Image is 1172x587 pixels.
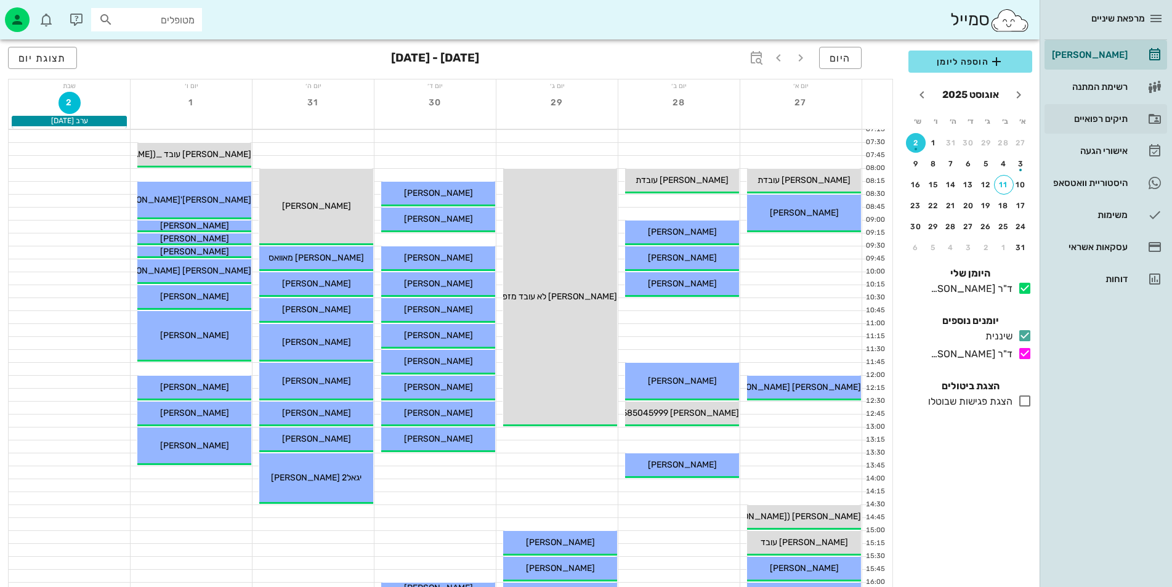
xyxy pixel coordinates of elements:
div: יום ה׳ [253,79,374,92]
div: 10:00 [862,267,887,277]
button: 5 [924,238,944,257]
button: 2 [906,133,926,153]
div: דוחות [1049,274,1128,284]
div: 27 [959,222,979,231]
span: 29 [546,97,568,108]
button: 30 [959,133,979,153]
div: כתבו לנו [41,155,221,168]
div: 15:00 [862,525,887,536]
div: 08:00 [862,163,887,174]
button: 27 [790,92,812,114]
a: היסטוריית וואטסאפ [1045,168,1167,198]
button: חודש שעבר [1008,84,1030,106]
div: 12:15 [862,383,887,394]
div: 29 [976,139,996,147]
div: 08:30 [862,189,887,200]
div: 4 [941,243,961,252]
span: [PERSON_NAME]'[PERSON_NAME] [111,195,251,205]
button: 5 [976,154,996,174]
div: שיננית [980,329,1012,344]
button: הודעות [82,384,164,434]
p: שלום 👋 [25,87,222,108]
button: 24 [1011,217,1031,237]
span: עזרה [31,415,51,424]
span: [PERSON_NAME] לא עובד מזפ [503,291,617,302]
div: משימות [1049,210,1128,220]
span: [PERSON_NAME] [404,214,473,224]
div: 12 [976,180,996,189]
div: 6 [959,160,979,168]
div: ד"ר [PERSON_NAME] [926,347,1012,362]
span: [PERSON_NAME] עובדת [636,175,729,185]
button: 14 [941,175,961,195]
div: 11:15 [862,331,887,342]
div: 31 [1011,243,1031,252]
div: 11 [995,180,1013,189]
p: איך אפשר לעזור? [25,108,222,129]
button: 21 [941,196,961,216]
button: 9 [906,154,926,174]
div: היסטוריית וואטסאפ [1049,178,1128,188]
div: 09:30 [862,241,887,251]
button: 1 [924,133,944,153]
span: [PERSON_NAME] [404,382,473,392]
div: יום ג׳ [496,79,618,92]
button: 11 [994,175,1014,195]
span: [PERSON_NAME] [648,278,717,289]
th: א׳ [1015,111,1031,132]
div: 28 [994,139,1014,147]
div: 09:45 [862,254,887,264]
h4: יומנים נוספים [908,314,1032,328]
button: 4 [941,238,961,257]
div: 27 [1011,139,1031,147]
button: 29 [976,133,996,153]
div: 14:15 [862,487,887,497]
div: רשימת המתנה [1049,82,1128,92]
span: [PERSON_NAME] [PERSON_NAME] [721,382,861,392]
div: שבת [9,79,130,92]
div: 12:45 [862,409,887,419]
a: תיקים רפואיים [1045,104,1167,134]
img: SmileCloud logo [990,8,1030,33]
div: 09:00 [862,215,887,225]
button: בית [164,384,246,434]
button: 25 [994,217,1014,237]
button: 10 [1011,175,1031,195]
div: כתבו לנובדרך כלל, אנו עונים תוך כמה דקות [12,145,234,192]
span: [PERSON_NAME] [526,563,595,573]
div: 2 [906,139,926,147]
span: 2 [59,97,81,108]
div: 24 [1011,222,1031,231]
div: תיקים רפואיים [1049,114,1128,124]
span: [PERSON_NAME] [160,291,229,302]
span: [PERSON_NAME] [160,330,229,341]
button: 6 [959,154,979,174]
div: 09:15 [862,228,887,238]
button: 23 [906,196,926,216]
button: 1 [180,92,203,114]
th: ו׳ [927,111,943,132]
div: יום ב׳ [618,79,740,92]
span: 1 [180,97,203,108]
span: [PERSON_NAME] [PERSON_NAME] [111,265,251,276]
button: 20 [959,196,979,216]
th: ג׳ [980,111,996,132]
span: [PERSON_NAME] [160,246,229,257]
span: 31 [302,97,325,108]
button: חודש הבא [911,84,933,106]
div: 13:15 [862,435,887,445]
button: חיפוש עזרה [18,203,228,228]
div: 10:15 [862,280,887,290]
span: [PERSON_NAME] [648,227,717,237]
div: יום א׳ [740,79,862,92]
div: עסקאות אשראי [1049,242,1128,252]
div: 13:45 [862,461,887,471]
div: יום ד׳ [374,79,496,92]
span: היום [830,52,851,64]
div: 15:45 [862,564,887,575]
span: [PERSON_NAME] [160,382,229,392]
span: [PERSON_NAME] [404,278,473,289]
div: 3 [1011,160,1031,168]
button: 3 [959,238,979,257]
span: הוספה ליומן [918,54,1022,69]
